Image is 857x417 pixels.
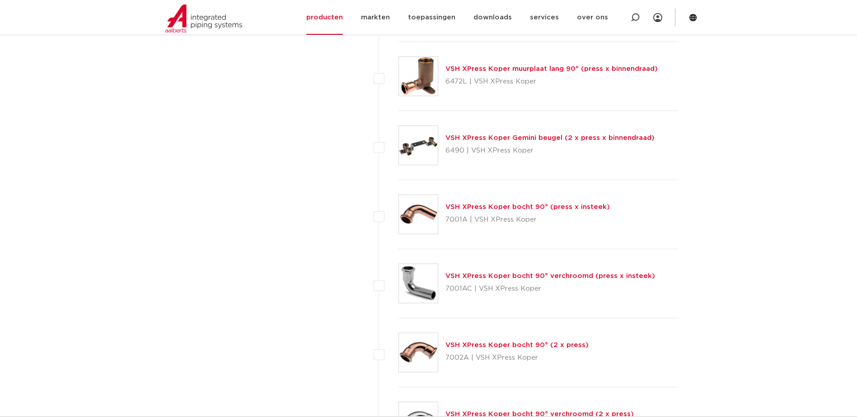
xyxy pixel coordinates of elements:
img: Thumbnail for VSH XPress Koper muurplaat lang 90° (press x binnendraad) [399,57,438,96]
p: 6490 | VSH XPress Koper [445,144,655,158]
p: 6472L | VSH XPress Koper [445,74,658,89]
p: 7001AC | VSH XPress Koper [445,282,655,296]
img: Thumbnail for VSH XPress Koper Gemini beugel (2 x press x binnendraad) [399,126,438,165]
a: VSH XPress Koper bocht 90° verchroomd (press x insteek) [445,273,655,279]
a: VSH XPress Koper muurplaat lang 90° (press x binnendraad) [445,65,658,72]
p: 7002A | VSH XPress Koper [445,351,589,365]
p: 7001A | VSH XPress Koper [445,213,610,227]
img: Thumbnail for VSH XPress Koper bocht 90° verchroomd (press x insteek) [399,264,438,303]
a: VSH XPress Koper bocht 90° (2 x press) [445,342,589,348]
img: Thumbnail for VSH XPress Koper bocht 90° (press x insteek) [399,195,438,234]
a: VSH XPress Koper bocht 90° (press x insteek) [445,204,610,210]
a: VSH XPress Koper Gemini beugel (2 x press x binnendraad) [445,134,655,141]
img: Thumbnail for VSH XPress Koper bocht 90° (2 x press) [399,333,438,372]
